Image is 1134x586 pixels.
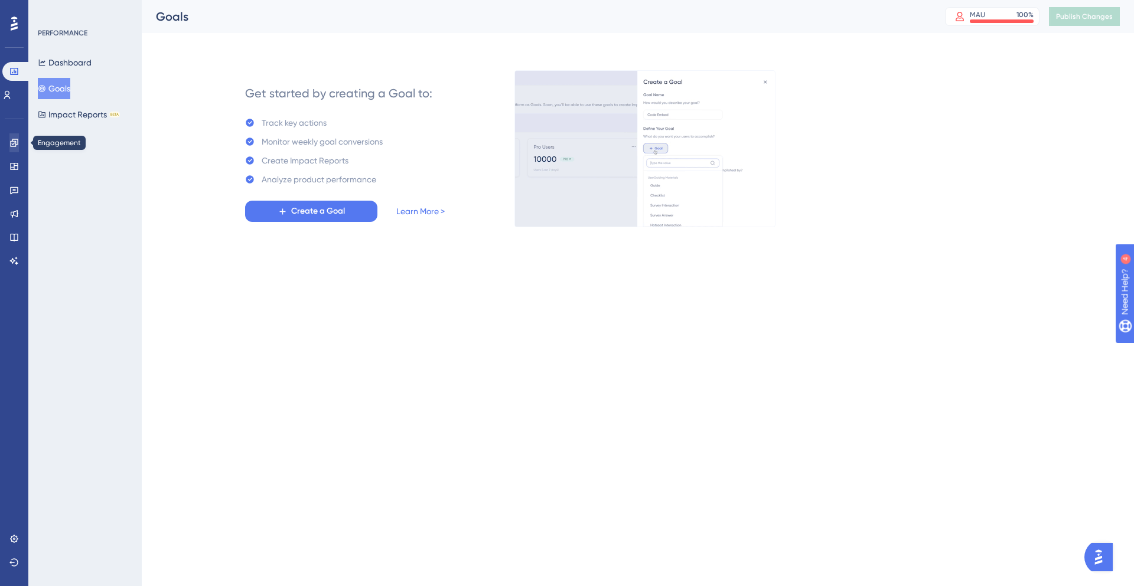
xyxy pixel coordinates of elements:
[109,112,120,117] div: BETA
[262,135,383,149] div: Monitor weekly goal conversions
[82,6,86,15] div: 4
[1056,12,1113,21] span: Publish Changes
[28,3,74,17] span: Need Help?
[396,204,445,218] a: Learn More >
[262,116,327,130] div: Track key actions
[970,10,985,19] div: MAU
[1049,7,1120,26] button: Publish Changes
[245,201,377,222] button: Create a Goal
[1016,10,1034,19] div: 100 %
[245,85,432,102] div: Get started by creating a Goal to:
[1084,539,1120,575] iframe: UserGuiding AI Assistant Launcher
[38,52,92,73] button: Dashboard
[262,153,348,168] div: Create Impact Reports
[38,28,87,38] div: PERFORMANCE
[262,172,376,186] div: Analyze product performance
[38,104,120,125] button: Impact ReportsBETA
[514,70,775,227] img: 4ba7ac607e596fd2f9ec34f7978dce69.gif
[38,78,70,99] button: Goals
[291,204,345,218] span: Create a Goal
[156,8,915,25] div: Goals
